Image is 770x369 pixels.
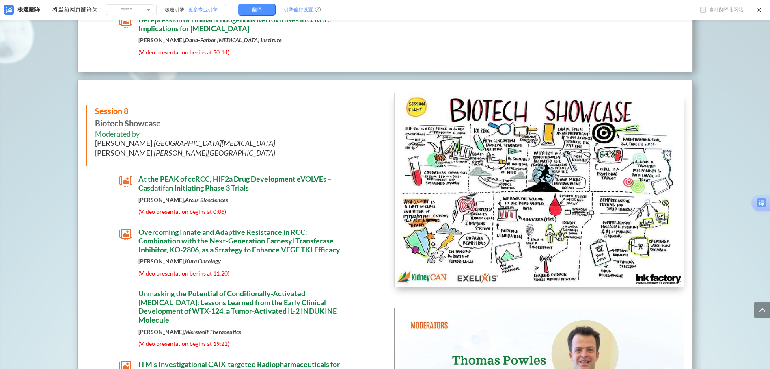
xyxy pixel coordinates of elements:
em: Arcus Biosciences [185,196,228,203]
em: Dana-Farber [MEDICAL_DATA] Institute [185,37,282,43]
span: (Video presentation begins at 0:06) [138,208,226,215]
span: Session 8 [95,106,129,116]
i: [GEOGRAPHIC_DATA][MEDICAL_DATA] [154,139,275,148]
span:  [119,15,132,28]
strong: Biotech Showcase [95,106,161,128]
h6: Moderated by [95,129,368,162]
em: Werewolf Therapeutics [185,328,241,335]
strong: [PERSON_NAME], [138,258,221,265]
img: KidneyCAN_Ink Factory_Board Session 8 [395,93,684,286]
strong: [PERSON_NAME], [138,328,241,335]
span: (Video presentation begins at 19:21) [138,340,229,347]
span: [PERSON_NAME], [PERSON_NAME], [95,139,275,157]
span: At the PEAK of ccRCC, HIF2a Drug Development eVOLVEs – Casdatifan Initiating Phase 3 Trials [138,174,332,192]
em: Kura Oncology [185,258,221,265]
span: (Video presentation begins at 11:20) [138,270,229,277]
i: [PERSON_NAME][GEOGRAPHIC_DATA] [154,148,275,157]
span:  [119,228,132,241]
span: Unmasking the Potential of Conditionally-Activated [MEDICAL_DATA]: Lessons Learned from the Early... [138,289,337,324]
strong: [PERSON_NAME], [138,37,282,43]
span: (Video presentation begins at 50:14) [138,49,229,56]
span:  [119,289,132,302]
span: Overcoming Innate and Adaptive Resistance in RCC: Combination with the Next-Generation Farnesyl T... [138,228,340,254]
strong: [PERSON_NAME], [138,196,228,203]
span:  [119,175,132,188]
span: Derepression of Human Endogenous Retroviruses in ccRCC: Implications for [MEDICAL_DATA] [138,15,331,33]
